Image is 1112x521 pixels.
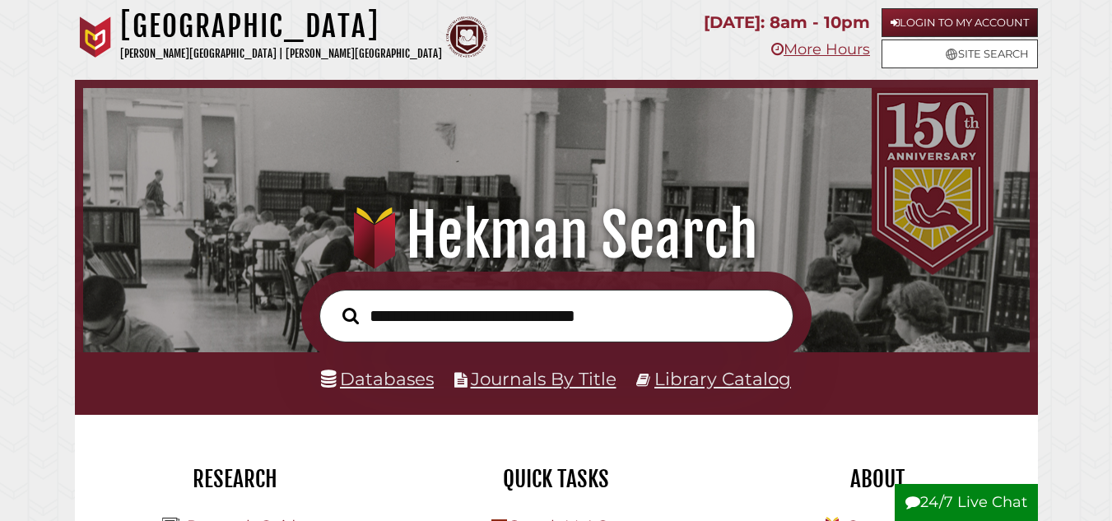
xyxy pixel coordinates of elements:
[321,368,434,389] a: Databases
[882,40,1038,68] a: Site Search
[471,368,616,389] a: Journals By Title
[342,307,359,325] i: Search
[882,8,1038,37] a: Login to My Account
[120,44,442,63] p: [PERSON_NAME][GEOGRAPHIC_DATA] | [PERSON_NAME][GEOGRAPHIC_DATA]
[120,8,442,44] h1: [GEOGRAPHIC_DATA]
[100,199,1013,272] h1: Hekman Search
[75,16,116,58] img: Calvin University
[654,368,791,389] a: Library Catalog
[771,40,870,58] a: More Hours
[729,465,1026,493] h2: About
[408,465,705,493] h2: Quick Tasks
[446,16,487,58] img: Calvin Theological Seminary
[704,8,870,37] p: [DATE]: 8am - 10pm
[334,303,367,328] button: Search
[87,465,384,493] h2: Research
